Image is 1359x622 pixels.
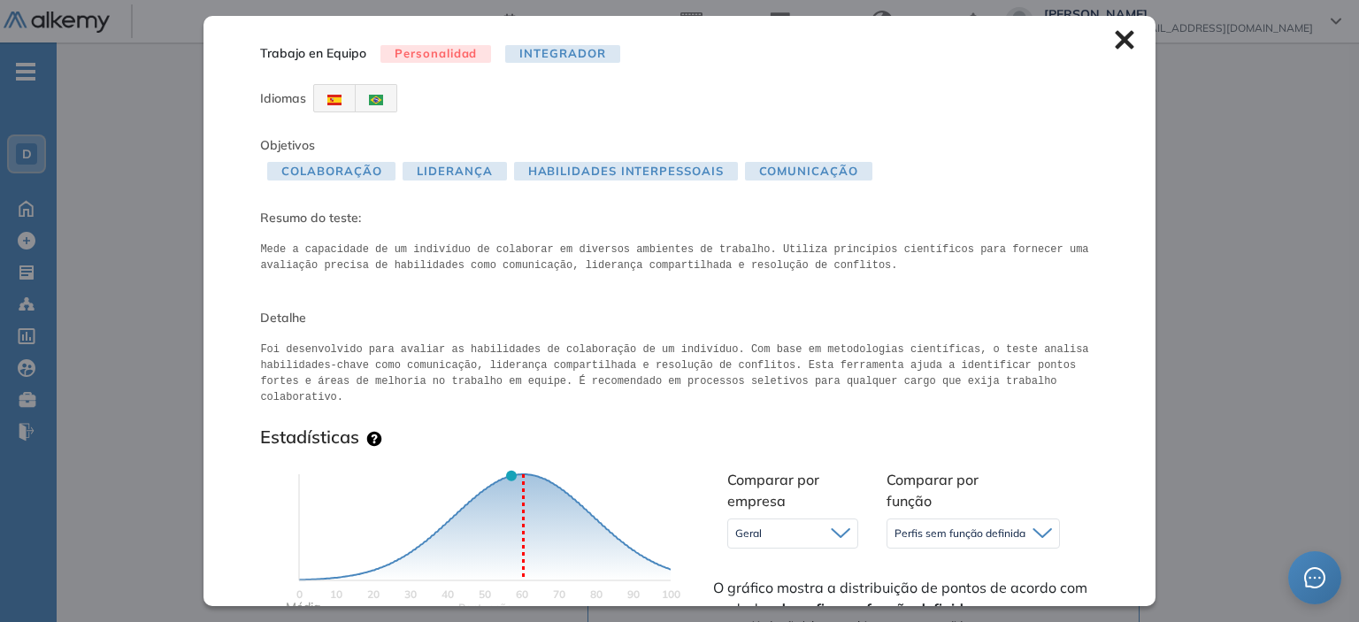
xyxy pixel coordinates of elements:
span: Resumo do teste: [260,209,1098,227]
span: message [1304,567,1325,588]
text: 20 [367,587,380,601]
span: Idiomas [260,90,306,106]
text: 0 [296,587,303,601]
span: Comparar por empresa [727,471,819,510]
text: Scores [458,601,512,614]
span: Perfis sem função definida [894,526,1025,541]
pre: Mede a capacidade de um indivíduo de colaborar em diversos ambientes de trabalho. Utiliza princíp... [260,242,1098,273]
text: 70 [553,587,565,601]
span: Objetivos [260,137,315,153]
span: Trabajo en Equipo [260,44,366,63]
text: 100 [662,587,680,601]
span: Comparar por função [887,471,979,510]
span: Integrador [505,45,619,64]
h3: Estadísticas [260,426,359,448]
span: Liderança [403,162,506,180]
span: Personalidad [380,45,491,64]
text: 40 [441,587,454,601]
pre: Foi desenvolvido para avaliar as habilidades de colaboração de um indivíduo. Com base em metodolo... [260,342,1098,405]
strong: perfis sem função definida [794,600,972,618]
text: Média [286,599,320,615]
img: BRA [369,95,383,105]
strong: de [777,600,972,618]
span: Habilidades interpessoais [514,162,738,180]
img: ESP [327,95,342,105]
text: 30 [404,587,417,601]
span: Geral [735,526,762,541]
text: 80 [590,587,603,601]
span: Detalhe [260,309,1098,327]
span: Colaboração [267,162,395,180]
text: 60 [516,587,528,601]
text: 90 [627,587,640,601]
span: Comunicação [745,162,872,180]
text: 50 [479,587,491,601]
text: 10 [330,587,342,601]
